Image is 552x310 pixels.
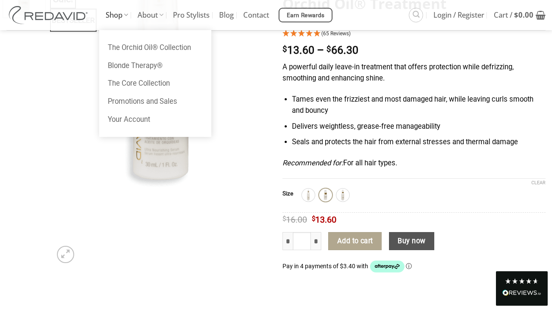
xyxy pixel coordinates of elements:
[336,189,349,201] div: 90ml
[287,11,325,20] span: Earn Rewards
[326,44,358,56] bdi: 66.30
[494,4,533,26] span: Cart /
[433,4,484,26] span: Login / Register
[282,159,343,167] em: Recommended for:
[99,39,211,57] a: The Orchid Oil® Collection
[317,44,324,56] span: –
[6,6,93,24] img: REDAVID Salon Products | United States
[282,28,546,40] div: 4.95 Stars - 65 Reviews
[282,191,293,197] label: Size
[312,214,336,225] bdi: 13.60
[99,74,211,93] a: The Core Collection
[292,136,546,148] li: Seals and protects the hair from external stresses and thermal damage
[282,263,370,270] span: Pay in 4 payments of $3.40 with
[496,271,548,306] div: Read All Reviews
[282,232,293,250] input: Reduce quantity of Orchid Oil® Treatment
[293,232,311,250] input: Product quantity
[312,216,315,222] span: $
[311,232,321,250] input: Increase quantity of Orchid Oil® Treatment
[99,57,211,75] a: Blonde Therapy®
[292,121,546,133] li: Delivers weightless, grease-free manageability
[282,62,546,84] p: A powerful daily leave-in treatment that offers protection while defrizzing, smoothing and enhanc...
[502,288,541,299] div: Read All Reviews
[406,263,412,270] a: Information - Opens a dialog
[302,189,315,201] div: 250ml
[282,216,286,222] span: $
[328,232,382,250] button: Add to cart
[292,94,546,117] li: Tames even the frizziest and most damaged hair, while leaving curls smooth and bouncy
[303,189,314,201] img: 250ml
[282,288,546,298] iframe: Secure payment input frame
[282,214,307,225] bdi: 16.00
[57,246,74,263] a: Zoom
[320,189,331,201] img: 30ml
[389,232,434,250] button: Buy now
[282,158,546,169] p: For all hair types.
[505,278,539,285] div: 4.8 Stars
[279,8,332,22] a: Earn Rewards
[531,180,546,186] a: Clear options
[337,189,348,201] img: 90ml
[514,10,533,20] bdi: 0.00
[409,8,423,22] a: Search
[99,111,211,129] a: Your Account
[282,44,314,56] bdi: 13.60
[514,10,518,20] span: $
[502,290,541,296] img: REVIEWS.io
[321,31,351,37] span: 4.95 Stars - 65 Reviews
[99,93,211,111] a: Promotions and Sales
[282,45,287,53] span: $
[326,45,331,53] span: $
